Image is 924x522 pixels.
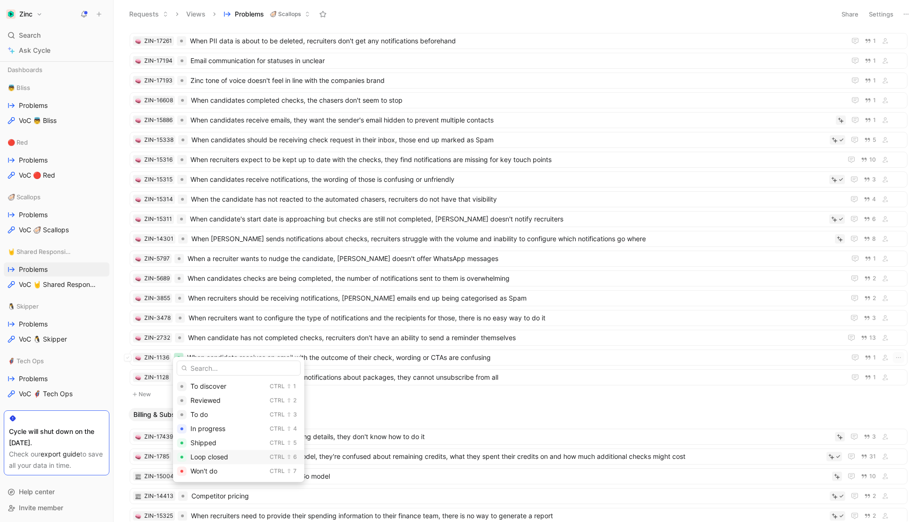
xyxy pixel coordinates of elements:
[190,467,217,475] span: Won't do
[190,424,225,432] span: In progress
[190,410,208,418] span: To do
[190,382,226,390] span: To discover
[293,452,297,462] div: 6
[287,466,291,476] div: ⇧
[270,396,285,405] div: Ctrl
[287,396,291,405] div: ⇧
[177,360,301,375] input: Search...
[287,438,291,448] div: ⇧
[190,439,216,447] span: Shipped
[190,453,228,461] span: Loop closed
[270,410,285,419] div: Ctrl
[293,466,297,476] div: 7
[270,466,285,476] div: Ctrl
[287,424,291,433] div: ⇧
[270,452,285,462] div: Ctrl
[287,382,291,391] div: ⇧
[270,424,285,433] div: Ctrl
[293,382,296,391] div: 1
[270,438,285,448] div: Ctrl
[293,410,297,419] div: 3
[293,396,297,405] div: 2
[287,410,291,419] div: ⇧
[270,382,285,391] div: Ctrl
[293,424,297,433] div: 4
[190,396,221,404] span: Reviewed
[287,452,291,462] div: ⇧
[293,438,297,448] div: 5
